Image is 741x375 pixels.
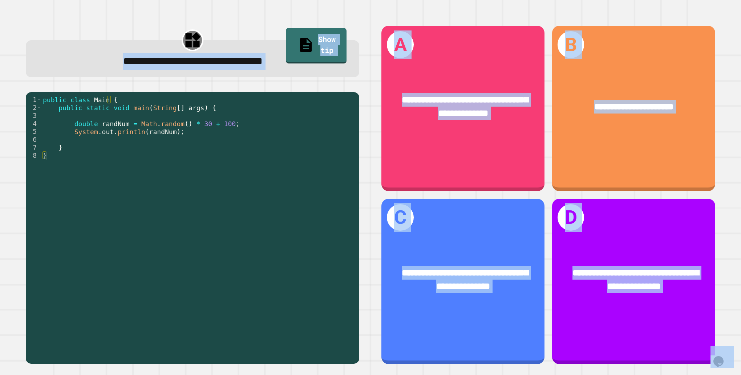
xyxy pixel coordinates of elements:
[387,204,414,231] h1: C
[558,204,584,231] h1: D
[558,31,584,58] h1: B
[26,144,41,152] div: 7
[26,104,41,112] div: 2
[26,96,41,104] div: 1
[286,28,347,63] a: Show tip
[37,104,41,112] span: Toggle code folding, rows 2 through 7
[37,96,41,104] span: Toggle code folding, rows 1 through 8
[26,112,41,120] div: 3
[26,136,41,144] div: 6
[26,128,41,136] div: 5
[710,346,734,368] iframe: chat widget
[26,152,41,160] div: 8
[26,120,41,128] div: 4
[387,31,414,58] h1: A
